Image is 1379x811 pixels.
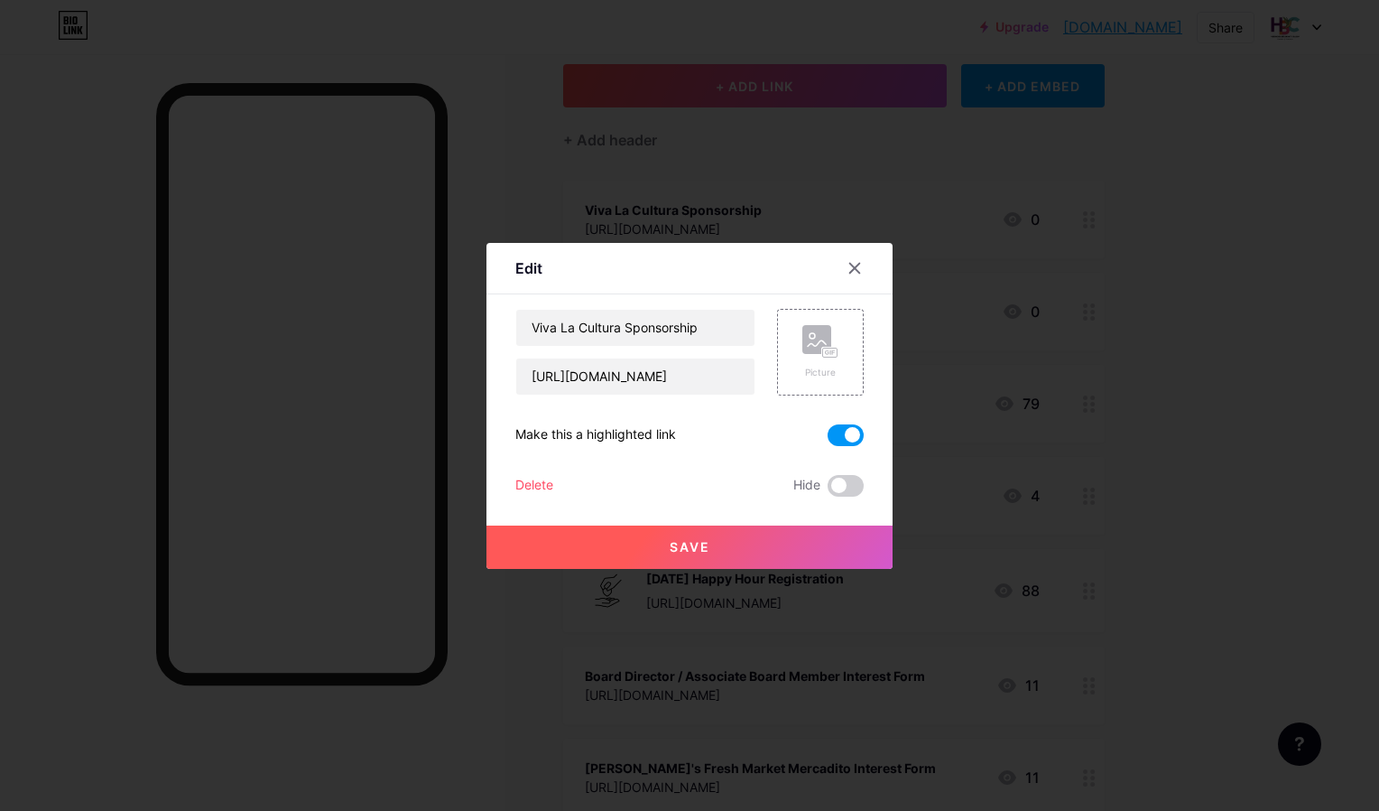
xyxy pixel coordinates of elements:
div: Picture [802,366,838,379]
span: Save [670,539,710,555]
div: Delete [515,475,553,497]
div: Edit [515,257,542,279]
input: Title [516,310,754,346]
button: Save [486,526,893,569]
div: Make this a highlighted link [515,424,676,446]
span: Hide [793,475,820,497]
input: URL [516,359,754,395]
